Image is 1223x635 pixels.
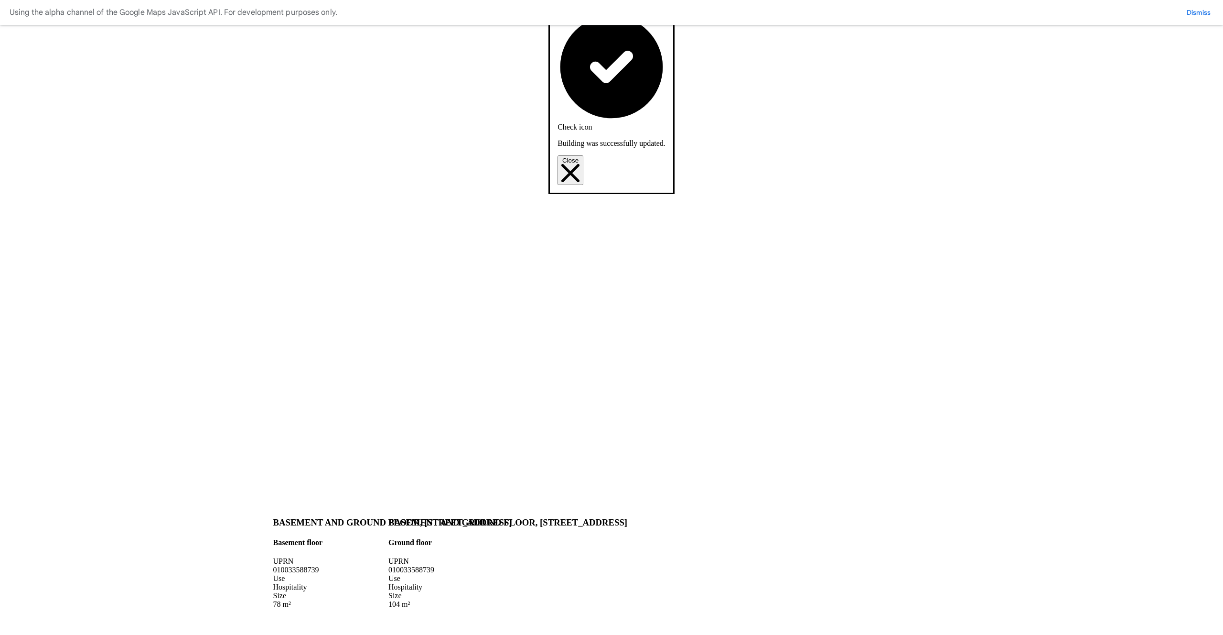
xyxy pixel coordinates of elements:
div: Use [273,574,512,583]
p: Building was successfully updated. [558,139,665,148]
div: Size [273,591,512,600]
h4: Basement floor [273,538,512,547]
span: Check icon [558,123,592,131]
span: Close [562,157,579,164]
div: Using the alpha channel of the Google Maps JavaScript API. For development purposes only. [10,6,337,19]
div: UPRN [273,557,512,566]
button: Dismiss [1184,8,1213,17]
button: Close [558,155,583,185]
div: 010033588739 [273,566,512,574]
div: 78 m² [273,600,512,609]
div: Hospitality [273,583,512,591]
h3: BASEMENT AND GROUND FLOOR, [STREET_ADDRESS] [273,517,512,528]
